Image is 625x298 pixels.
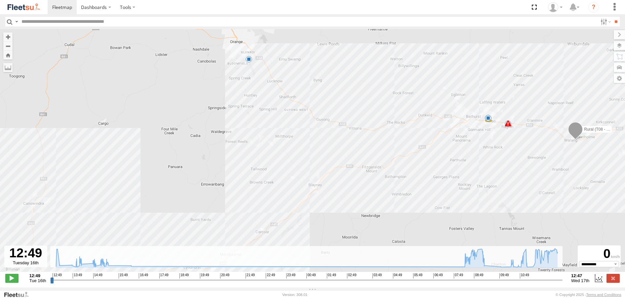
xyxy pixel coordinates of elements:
span: 19:49 [200,273,209,278]
span: 06:49 [433,273,443,278]
span: 03:49 [372,273,382,278]
label: Search Filter Options [598,17,612,26]
span: 07:49 [454,273,463,278]
strong: 12:49 [29,273,46,278]
div: 8 [505,120,511,127]
span: 20:49 [220,273,229,278]
span: 13:49 [73,273,82,278]
div: Version: 308.01 [282,293,307,297]
span: 01:49 [327,273,336,278]
span: 04:49 [393,273,402,278]
span: 15:49 [119,273,128,278]
div: 5 [246,56,252,63]
span: 17:49 [159,273,169,278]
label: Search Query [14,17,19,26]
span: 09:49 [499,273,509,278]
span: Tue 16th Sep 2025 [29,278,46,283]
label: Map Settings [614,74,625,83]
a: Terms and Conditions [586,293,621,297]
div: 0 [579,246,620,261]
span: Wed 17th Sep 2025 [571,278,589,283]
span: 00:49 [306,273,316,278]
span: 18:49 [179,273,189,278]
button: Zoom Home [3,51,13,60]
span: 05:49 [413,273,422,278]
i: ? [588,2,599,13]
span: 08:49 [474,273,483,278]
div: © Copyright 2025 - [556,293,621,297]
label: Close [606,274,620,282]
span: 22:49 [266,273,275,278]
span: 16:49 [139,273,148,278]
span: 14:49 [93,273,102,278]
span: 02:49 [347,273,356,278]
a: Visit our Website [4,291,34,298]
label: Play/Stop [5,274,19,282]
label: Measure [3,63,13,72]
button: Zoom out [3,41,13,51]
span: 10:49 [520,273,529,278]
img: fleetsu-logo-horizontal.svg [7,3,41,12]
div: Darren Small [546,2,565,12]
button: Zoom in [3,32,13,41]
strong: 12:47 [571,273,589,278]
span: 23:49 [286,273,295,278]
span: 12:49 [53,273,62,278]
span: 21:49 [246,273,255,278]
